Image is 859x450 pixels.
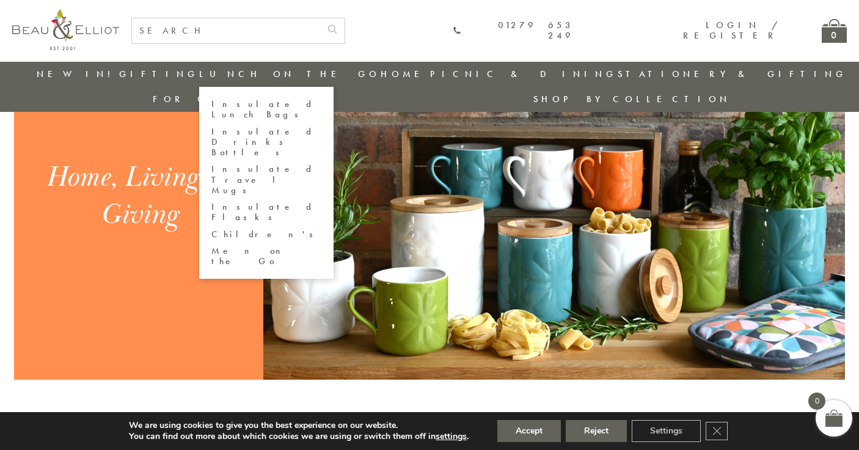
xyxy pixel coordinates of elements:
a: Insulated Flasks [211,202,321,223]
button: Accept [497,420,561,442]
button: Close GDPR Cookie Banner [706,422,728,440]
a: Men on the Go [211,246,321,267]
a: Picnic & Dining [430,68,617,80]
button: Reject [566,420,627,442]
div: Home, Living & Giving [32,159,246,234]
a: Home, Living & Giving [14,13,845,380]
span: 0 [808,393,825,410]
a: Stationery & Gifting [618,68,847,80]
a: Home [381,68,429,80]
a: Shop by collection [533,93,731,105]
button: settings [436,431,467,442]
a: For Children [153,93,301,105]
a: Insulated Drinks Bottles [211,127,321,158]
input: SEARCH [132,18,320,43]
button: Settings [632,420,701,442]
p: You can find out more about which cookies we are using or switch them off in . [129,431,469,442]
a: Insulated Lunch Bags [211,99,321,120]
a: Children's [211,229,321,240]
p: We are using cookies to give you the best experience on our website. [129,420,469,431]
a: 0 [822,19,847,43]
a: Insulated Travel Mugs [211,164,321,196]
a: Gifting [119,68,199,80]
a: New in! [37,68,119,80]
a: Lunch On The Go [199,68,380,80]
img: logo [12,9,119,50]
a: 01279 653 249 [453,20,574,42]
a: Login / Register [683,19,779,42]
